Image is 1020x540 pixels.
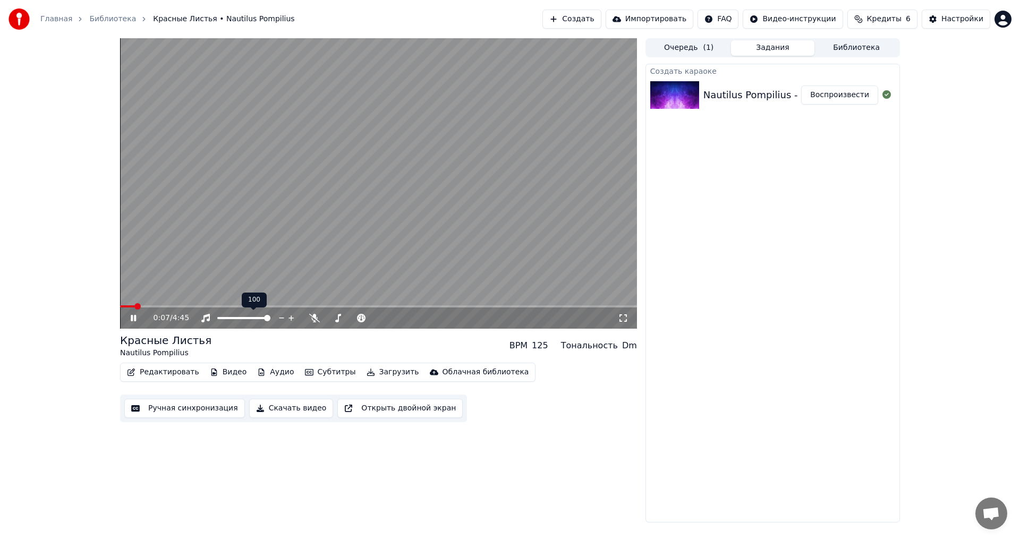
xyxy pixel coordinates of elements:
div: Облачная библиотека [443,367,529,378]
button: Настройки [922,10,990,29]
button: Библиотека [814,40,898,56]
a: Библиотека [89,14,136,24]
button: Ручная синхронизация [124,399,245,418]
div: Открытый чат [975,498,1007,529]
button: FAQ [698,10,738,29]
span: ( 1 ) [703,42,713,53]
img: youka [8,8,30,30]
button: Импортировать [606,10,694,29]
div: 100 [242,293,267,307]
button: Видео [206,365,251,380]
div: Тональность [561,339,618,352]
span: 6 [906,14,911,24]
div: / [154,313,179,323]
div: Nautilus Pompilius - Красные Листья [703,88,883,102]
div: Красные Листья [120,333,211,348]
div: BPM [509,339,528,352]
span: Кредиты [867,14,902,24]
span: 0:07 [154,313,170,323]
span: Красные Листья • Nautilus Pompilius [153,14,294,24]
button: Задания [731,40,815,56]
button: Открыть двойной экран [337,399,463,418]
span: 4:45 [173,313,189,323]
div: Создать караоке [646,64,899,77]
div: Настройки [941,14,983,24]
a: Главная [40,14,72,24]
button: Видео-инструкции [743,10,843,29]
button: Субтитры [301,365,360,380]
div: Nautilus Pompilius [120,348,211,358]
button: Скачать видео [249,399,334,418]
button: Создать [542,10,601,29]
button: Аудио [253,365,298,380]
div: Dm [622,339,637,352]
nav: breadcrumb [40,14,295,24]
button: Загрузить [362,365,423,380]
div: 125 [532,339,548,352]
button: Редактировать [123,365,203,380]
button: Очередь [647,40,731,56]
button: Воспроизвести [801,85,878,105]
button: Кредиты6 [847,10,917,29]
